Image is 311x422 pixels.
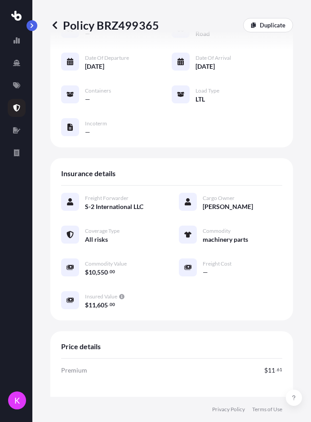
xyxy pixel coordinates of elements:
span: Commodity [203,227,231,235]
span: 550 [97,269,108,275]
span: Containers [85,87,111,94]
span: 61 [277,368,282,371]
p: Policy BRZ499365 [50,18,159,32]
span: , [96,269,97,275]
span: K [14,396,20,405]
span: , [96,302,97,308]
span: . [108,270,109,273]
span: machinery parts [203,235,248,244]
span: Insured Value [85,293,117,300]
span: S-2 International LLC [85,202,143,211]
span: 10 [89,269,96,275]
span: 00 [110,303,115,306]
span: [DATE] [85,62,104,71]
span: [PERSON_NAME] [203,202,253,211]
a: Duplicate [243,18,293,32]
p: Duplicate [260,21,285,30]
span: Freight Cost [203,260,231,267]
span: $ [264,367,268,373]
span: 11 [268,367,275,373]
span: 00 [110,270,115,273]
a: Terms of Use [252,406,282,413]
span: Premium [61,366,87,375]
span: — [85,95,90,104]
span: Price details [61,342,101,351]
span: [DATE] [195,62,215,71]
span: Date of Departure [85,54,129,62]
span: $ [85,269,89,275]
span: All risks [85,235,108,244]
span: 11 [89,302,96,308]
span: LTL [195,95,205,104]
span: Cargo Owner [203,195,235,202]
span: . [275,368,276,371]
span: — [203,268,208,277]
span: Date of Arrival [195,54,231,62]
span: Coverage Type [85,227,120,235]
span: $ [85,302,89,308]
span: . [108,303,109,306]
span: Freight Forwarder [85,195,129,202]
span: Load Type [195,87,219,94]
span: Incoterm [85,120,107,127]
span: 605 [97,302,108,308]
a: Privacy Policy [212,406,245,413]
span: — [85,128,90,137]
span: Commodity Value [85,260,127,267]
span: Insurance details [61,169,116,178]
